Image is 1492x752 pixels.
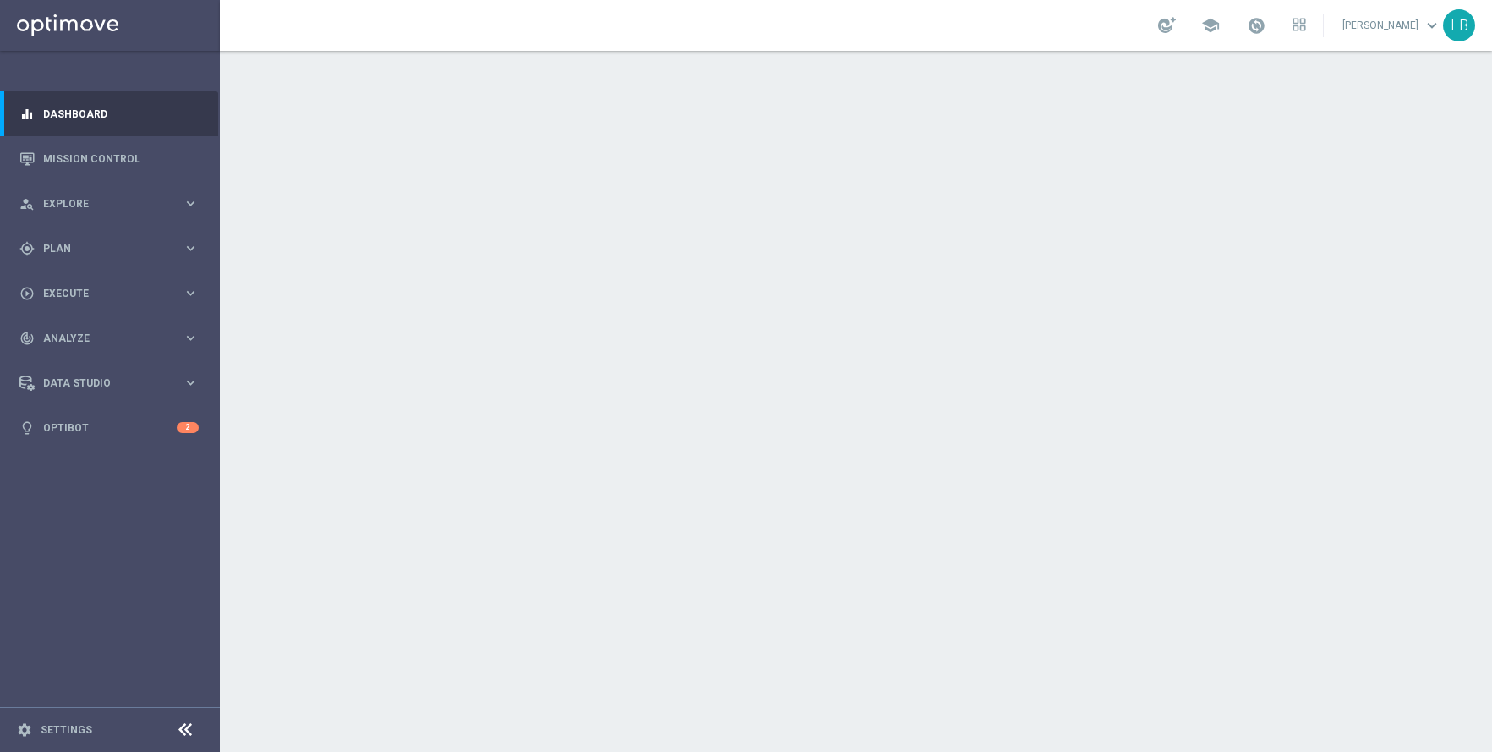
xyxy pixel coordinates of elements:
i: person_search [19,196,35,211]
span: Data Studio [43,378,183,388]
button: person_search Explore keyboard_arrow_right [19,197,199,211]
i: keyboard_arrow_right [183,285,199,301]
a: Optibot [43,405,177,450]
span: Analyze [43,333,183,343]
div: Explore [19,196,183,211]
i: keyboard_arrow_right [183,240,199,256]
span: Plan [43,244,183,254]
button: lightbulb Optibot 2 [19,421,199,435]
a: Dashboard [43,91,199,136]
div: Data Studio [19,376,183,391]
i: keyboard_arrow_right [183,195,199,211]
a: Settings [41,725,92,735]
a: [PERSON_NAME]keyboard_arrow_down [1341,13,1443,38]
i: equalizer [19,107,35,122]
div: Optibot [19,405,199,450]
a: Mission Control [43,136,199,181]
div: LB [1443,9,1475,41]
button: gps_fixed Plan keyboard_arrow_right [19,242,199,255]
i: track_changes [19,331,35,346]
div: Analyze [19,331,183,346]
button: equalizer Dashboard [19,107,199,121]
button: Mission Control [19,152,199,166]
span: keyboard_arrow_down [1423,16,1441,35]
div: Execute [19,286,183,301]
div: Dashboard [19,91,199,136]
button: play_circle_outline Execute keyboard_arrow_right [19,287,199,300]
i: lightbulb [19,420,35,436]
i: settings [17,722,32,738]
div: Mission Control [19,136,199,181]
span: school [1201,16,1220,35]
i: gps_fixed [19,241,35,256]
button: track_changes Analyze keyboard_arrow_right [19,332,199,345]
span: Execute [43,288,183,299]
div: Plan [19,241,183,256]
button: Data Studio keyboard_arrow_right [19,376,199,390]
span: Explore [43,199,183,209]
i: keyboard_arrow_right [183,330,199,346]
i: keyboard_arrow_right [183,375,199,391]
i: play_circle_outline [19,286,35,301]
div: 2 [177,422,199,433]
